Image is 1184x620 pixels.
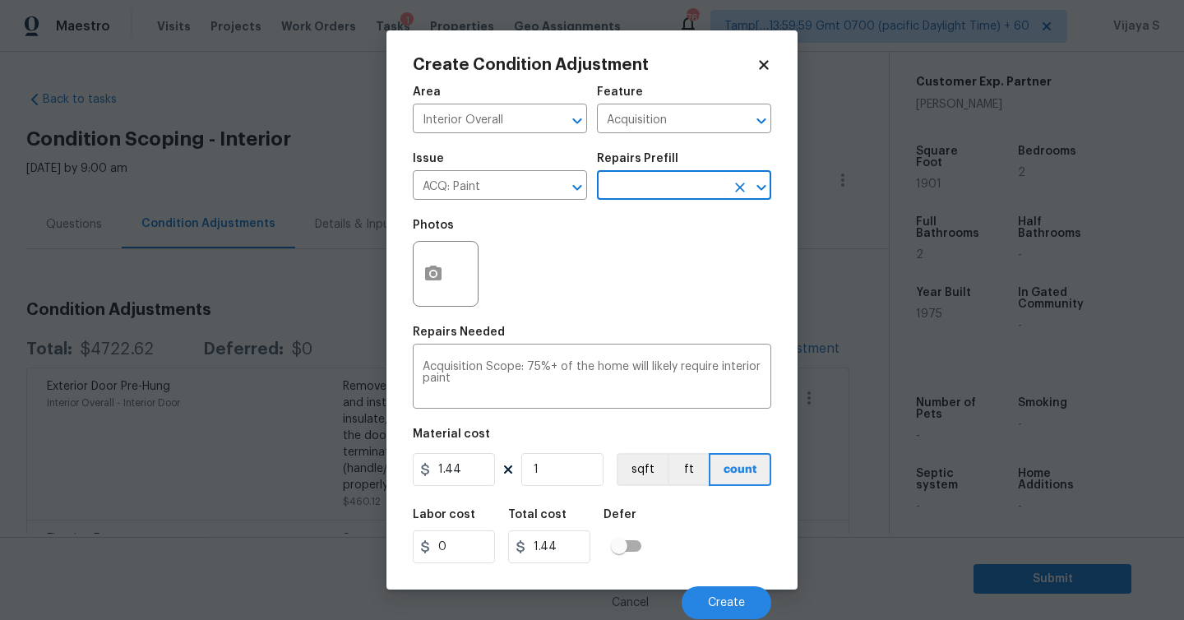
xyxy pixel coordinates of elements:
[750,109,773,132] button: Open
[709,453,771,486] button: count
[728,176,752,199] button: Clear
[413,86,441,98] h5: Area
[413,153,444,164] h5: Issue
[423,361,761,396] textarea: Acquisition Scope: 75%+ of the home will likely require interior paint
[708,597,745,609] span: Create
[413,57,756,73] h2: Create Condition Adjustment
[750,176,773,199] button: Open
[413,509,475,521] h5: Labor cost
[617,453,668,486] button: sqft
[566,109,589,132] button: Open
[566,176,589,199] button: Open
[585,586,675,619] button: Cancel
[668,453,709,486] button: ft
[597,153,678,164] h5: Repairs Prefill
[682,586,771,619] button: Create
[413,428,490,440] h5: Material cost
[612,597,649,609] span: Cancel
[508,509,567,521] h5: Total cost
[604,509,636,521] h5: Defer
[413,220,454,231] h5: Photos
[413,326,505,338] h5: Repairs Needed
[597,86,643,98] h5: Feature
